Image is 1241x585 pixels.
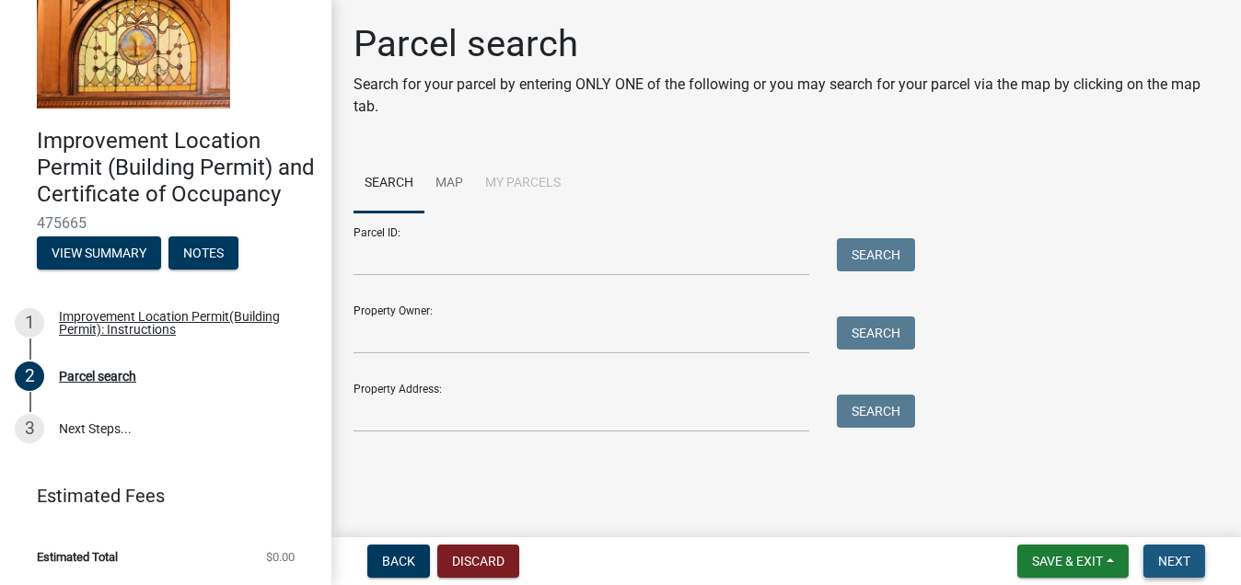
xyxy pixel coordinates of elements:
div: 2 [15,361,44,391]
p: Search for your parcel by entering ONLY ONE of the following or you may search for your parcel vi... [354,74,1219,118]
button: Search [837,395,915,428]
a: Estimated Fees [15,477,302,514]
button: Search [837,238,915,271]
wm-modal-confirm: Notes [168,247,238,262]
button: Save & Exit [1017,545,1129,578]
span: 475665 [37,214,295,232]
span: Next [1158,554,1190,568]
span: Save & Exit [1032,554,1103,568]
button: Search [837,316,915,350]
div: 3 [15,414,44,443]
button: View Summary [37,236,161,270]
span: $0.00 [266,551,295,563]
a: Map [424,155,474,213]
span: Estimated Total [37,551,118,563]
button: Back [367,545,430,578]
h4: Improvement Location Permit (Building Permit) and Certificate of Occupancy [37,128,317,207]
div: Parcel search [59,370,136,383]
div: Improvement Location Permit(Building Permit): Instructions [59,310,302,336]
h1: Parcel search [354,22,1219,66]
button: Discard [437,545,519,578]
a: Search [354,155,424,213]
button: Next [1143,545,1205,578]
button: Notes [168,236,238,270]
wm-modal-confirm: Summary [37,247,161,262]
span: Back [382,554,415,568]
div: 1 [15,308,44,338]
